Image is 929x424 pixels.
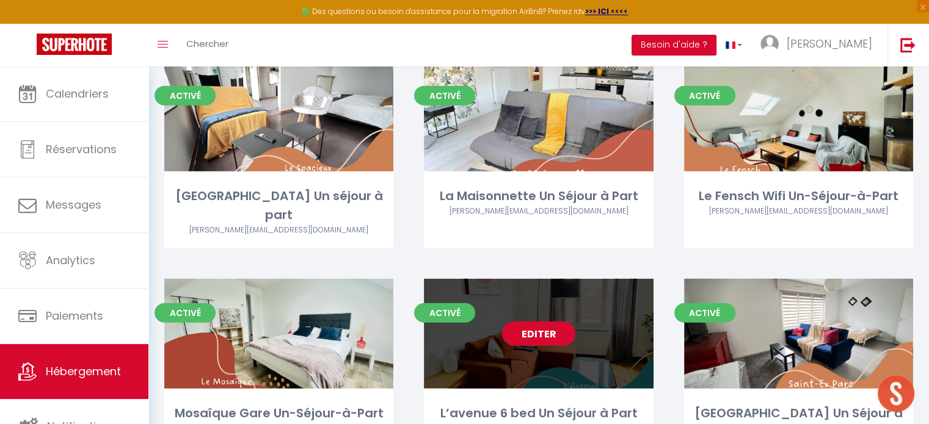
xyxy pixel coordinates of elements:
[751,24,887,66] a: ... [PERSON_NAME]
[186,37,228,50] span: Chercher
[502,322,575,346] a: Editer
[424,404,653,423] div: L’avenue 6 bed Un Séjour à Part
[787,36,872,51] span: [PERSON_NAME]
[164,187,393,225] div: [GEOGRAPHIC_DATA] Un séjour à part
[674,86,735,106] span: Activé
[684,187,913,206] div: Le Fensch Wifi Un-Séjour-à-Part
[46,364,121,379] span: Hébergement
[760,35,779,53] img: ...
[424,206,653,217] div: Airbnb
[46,197,101,212] span: Messages
[684,206,913,217] div: Airbnb
[37,34,112,55] img: Super Booking
[164,225,393,236] div: Airbnb
[900,37,916,52] img: logout
[414,303,475,323] span: Activé
[632,35,716,56] button: Besoin d'aide ?
[46,253,95,268] span: Analytics
[164,404,393,423] div: Mosaîque Gare Un-Séjour-à-Part
[155,303,216,323] span: Activé
[674,303,735,323] span: Activé
[46,142,117,157] span: Réservations
[46,86,109,101] span: Calendriers
[414,86,475,106] span: Activé
[424,187,653,206] div: La Maisonnette Un Séjour à Part
[878,375,914,412] div: Ouvrir le chat
[177,24,238,66] a: Chercher
[46,308,103,323] span: Paiements
[585,6,628,16] a: >>> ICI <<<<
[155,86,216,106] span: Activé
